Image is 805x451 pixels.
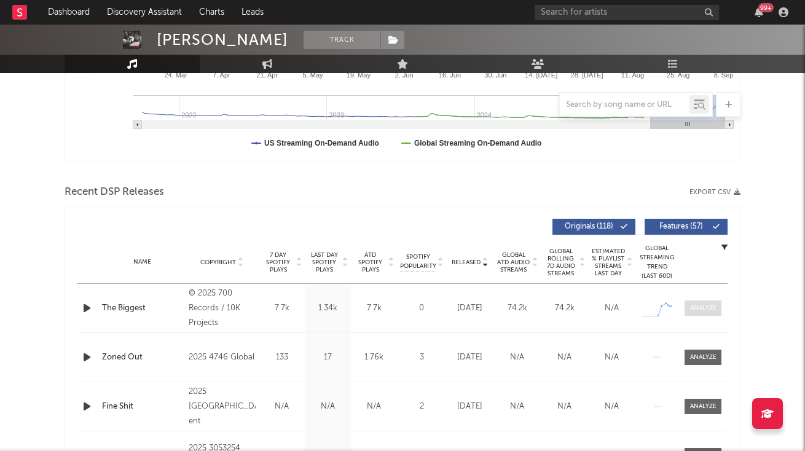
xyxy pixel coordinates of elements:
[354,401,394,413] div: N/A
[189,286,256,331] div: © 2025 700 Records / 10K Projects
[497,351,538,364] div: N/A
[400,253,436,271] span: Spotify Popularity
[414,139,542,147] text: Global Streaming On-Demand Audio
[354,351,394,364] div: 1.76k
[354,251,387,273] span: ATD Spotify Plays
[497,251,530,273] span: Global ATD Audio Streams
[102,401,183,413] a: Fine Shit
[714,71,734,79] text: 8. Sep
[653,223,709,230] span: Features ( 57 )
[758,3,774,12] div: 99 +
[591,351,632,364] div: N/A
[621,71,644,79] text: 11. Aug
[102,302,183,315] a: The Biggest
[189,350,256,365] div: 2025 4746 Global
[452,259,481,266] span: Released
[571,71,603,79] text: 28. [DATE]
[262,302,302,315] div: 7.7k
[308,302,348,315] div: 1.34k
[544,248,578,277] span: Global Rolling 7D Audio Streams
[354,302,394,315] div: 7.7k
[552,219,635,235] button: Originals(118)
[525,71,557,79] text: 14. [DATE]
[347,71,371,79] text: 19. May
[667,71,689,79] text: 25. Aug
[449,401,490,413] div: [DATE]
[645,219,728,235] button: Features(57)
[535,5,719,20] input: Search for artists
[200,259,236,266] span: Copyright
[213,71,230,79] text: 7. Apr
[262,401,302,413] div: N/A
[755,7,763,17] button: 99+
[689,189,740,196] button: Export CSV
[102,257,183,267] div: Name
[591,401,632,413] div: N/A
[157,31,288,49] div: [PERSON_NAME]
[262,351,302,364] div: 133
[303,71,324,79] text: 5. May
[189,385,256,429] div: 2025 [GEOGRAPHIC_DATA] ent
[264,139,379,147] text: US Streaming On-Demand Audio
[449,302,490,315] div: [DATE]
[308,251,340,273] span: Last Day Spotify Plays
[304,31,380,49] button: Track
[544,351,585,364] div: N/A
[497,401,538,413] div: N/A
[262,251,294,273] span: 7 Day Spotify Plays
[308,401,348,413] div: N/A
[591,302,632,315] div: N/A
[560,223,617,230] span: Originals ( 118 )
[449,351,490,364] div: [DATE]
[638,244,675,281] div: Global Streaming Trend (Last 60D)
[65,185,164,200] span: Recent DSP Releases
[164,71,187,79] text: 24. Mar
[497,302,538,315] div: 74.2k
[400,351,443,364] div: 3
[308,351,348,364] div: 17
[400,401,443,413] div: 2
[102,351,183,364] a: Zoned Out
[484,71,506,79] text: 30. Jun
[400,302,443,315] div: 0
[544,302,585,315] div: 74.2k
[591,248,625,277] span: Estimated % Playlist Streams Last Day
[560,100,689,110] input: Search by song name or URL
[544,401,585,413] div: N/A
[439,71,461,79] text: 16. Jun
[395,71,414,79] text: 2. Jun
[256,71,278,79] text: 21. Apr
